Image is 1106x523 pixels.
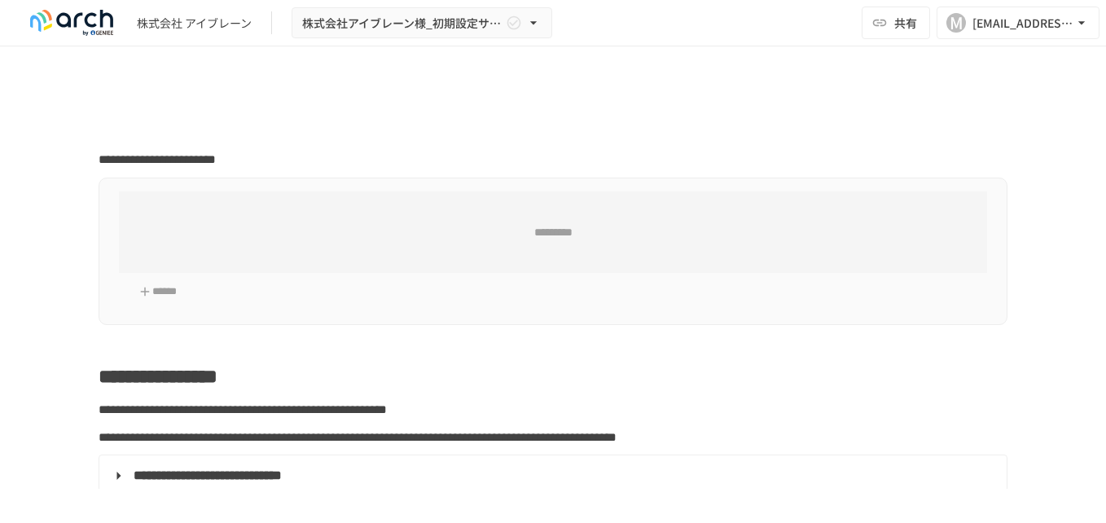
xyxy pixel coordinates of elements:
[972,13,1073,33] div: [EMAIL_ADDRESS][DOMAIN_NAME]
[937,7,1099,39] button: M[EMAIL_ADDRESS][DOMAIN_NAME]
[862,7,930,39] button: 共有
[292,7,552,39] button: 株式会社アイブレーン様_初期設定サポート
[20,10,124,36] img: logo-default@2x-9cf2c760.svg
[894,14,917,32] span: 共有
[302,13,503,33] span: 株式会社アイブレーン様_初期設定サポート
[946,13,966,33] div: M
[137,15,252,32] div: 株式会社 アイブレーン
